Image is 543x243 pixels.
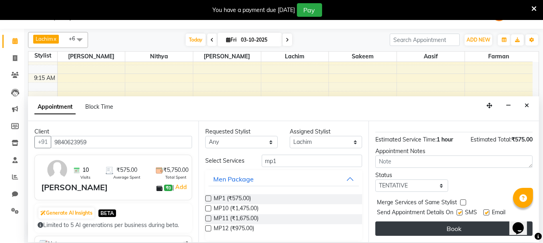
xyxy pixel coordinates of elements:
[116,166,137,174] span: ₹575.00
[58,52,125,62] span: [PERSON_NAME]
[375,147,533,155] div: Appointment Notes
[224,37,238,43] span: Fri
[125,52,193,62] span: Nithya
[214,204,258,214] span: MP10 (₹1,475.00)
[208,172,359,186] button: Men Package
[82,166,89,174] span: 10
[199,157,256,165] div: Select Services
[33,74,57,82] div: 9:15 AM
[437,136,453,143] span: 1 hour
[465,208,477,218] span: SMS
[69,35,81,42] span: +6
[465,34,492,46] button: ADD NEW
[238,34,279,46] input: 2025-10-03
[38,207,94,219] button: Generate AI Insights
[297,3,322,17] button: Pay
[41,181,108,193] div: [PERSON_NAME]
[164,185,172,191] span: ₹0
[34,100,76,114] span: Appointment
[193,52,261,62] span: [PERSON_NAME]
[377,208,453,218] span: Send Appointment Details On
[172,182,188,192] span: |
[34,136,51,148] button: +91
[51,136,192,148] input: Search by Name/Mobile/Email/Code
[397,52,465,62] span: Aasif
[521,100,533,112] button: Close
[38,221,189,229] div: Limited to 5 AI generations per business during beta.
[165,174,186,180] span: Total Spent
[511,136,533,143] span: ₹575.00
[471,136,511,143] span: Estimated Total:
[375,136,437,143] span: Estimated Service Time:
[46,158,69,181] img: avatar
[214,214,258,224] span: MP11 (₹1,675.00)
[53,36,56,42] a: x
[375,171,448,179] div: Status
[163,166,188,174] span: ₹5,750.00
[213,6,295,14] div: You have a payment due [DATE]
[509,211,535,235] iframe: chat widget
[390,34,460,46] input: Search Appointment
[467,37,490,43] span: ADD NEW
[113,174,140,180] span: Average Spent
[329,52,397,62] span: Sakeem
[80,174,90,180] span: Visits
[205,127,278,136] div: Requested Stylist
[290,127,362,136] div: Assigned Stylist
[261,52,329,62] span: Lachim
[174,182,188,192] a: Add
[213,174,254,184] div: Men Package
[377,198,457,208] span: Merge Services of Same Stylist
[85,103,113,110] span: Block Time
[28,52,57,60] div: Stylist
[262,155,363,167] input: Search by service name
[375,221,533,236] button: Book
[214,194,251,204] span: MP1 (₹575.00)
[465,52,533,62] span: Farman
[98,209,116,217] span: BETA
[186,34,206,46] span: Today
[492,208,505,218] span: Email
[36,36,53,42] span: Lachim
[214,224,254,234] span: MP12 (₹975.00)
[34,127,192,136] div: Client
